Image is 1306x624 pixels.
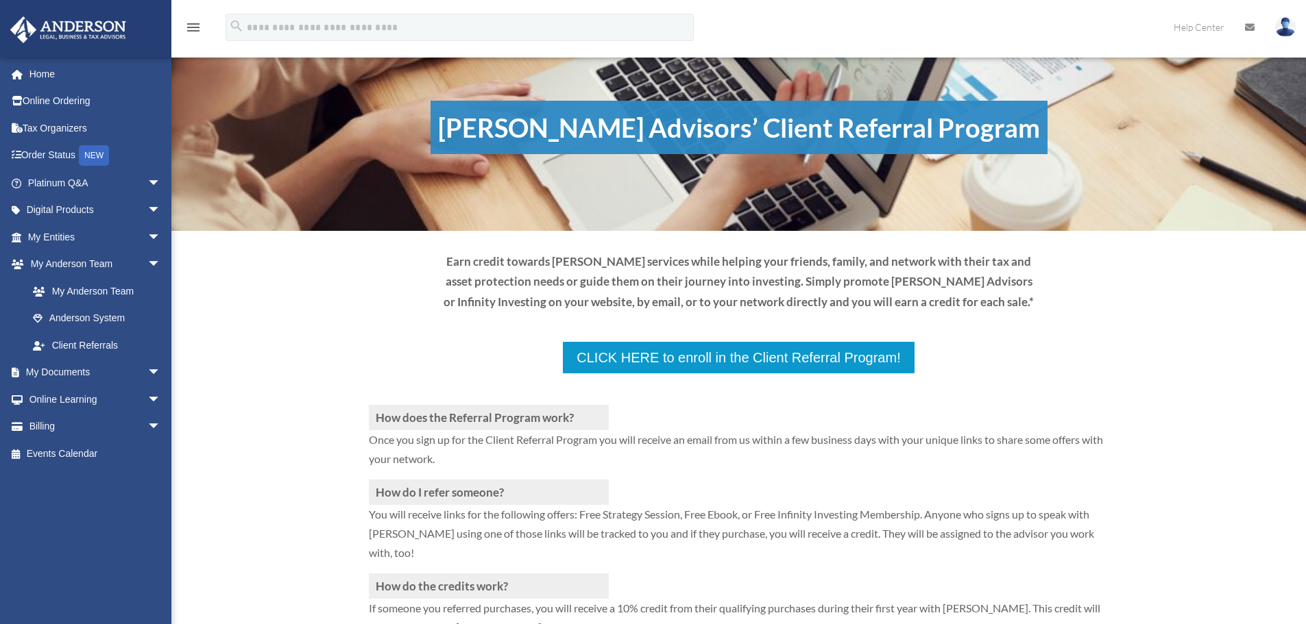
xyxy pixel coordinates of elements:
p: Once you sign up for the Client Referral Program you will receive an email from us within a few b... [369,430,1109,479]
a: Tax Organizers [10,114,182,142]
a: CLICK HERE to enroll in the Client Referral Program! [561,340,915,375]
h3: How does the Referral Program work? [369,405,609,430]
a: Billingarrow_drop_down [10,413,182,440]
div: NEW [79,145,109,166]
h3: How do the credits work? [369,573,609,599]
span: arrow_drop_down [147,251,175,279]
a: Order StatusNEW [10,142,182,170]
a: menu [185,24,202,36]
h3: How do I refer someone? [369,479,609,505]
a: Anderson System [19,305,182,332]
a: My Anderson Teamarrow_drop_down [10,251,182,278]
p: You will receive links for the following offers: Free Strategy Session, Free Ebook, or Free Infin... [369,505,1109,573]
h1: [PERSON_NAME] Advisors’ Client Referral Program [431,101,1048,154]
a: Platinum Q&Aarrow_drop_down [10,169,182,197]
p: Earn credit towards [PERSON_NAME] services while helping your friends, family, and network with t... [443,251,1035,312]
span: arrow_drop_down [147,386,175,414]
i: search [229,18,244,34]
span: arrow_drop_down [147,413,175,441]
span: arrow_drop_down [147,223,175,251]
a: My Documentsarrow_drop_down [10,359,182,386]
i: menu [185,19,202,36]
a: Digital Productsarrow_drop_down [10,197,182,224]
span: arrow_drop_down [147,197,175,225]
a: Online Ordering [10,88,182,115]
span: arrow_drop_down [147,169,175,197]
a: My Entitiesarrow_drop_down [10,223,182,251]
span: arrow_drop_down [147,359,175,387]
a: Home [10,60,182,88]
img: User Pic [1275,17,1296,37]
a: Client Referrals [19,332,175,359]
a: Events Calendar [10,440,182,467]
a: My Anderson Team [19,277,182,305]
img: Anderson Advisors Platinum Portal [6,16,130,43]
a: Online Learningarrow_drop_down [10,386,182,413]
